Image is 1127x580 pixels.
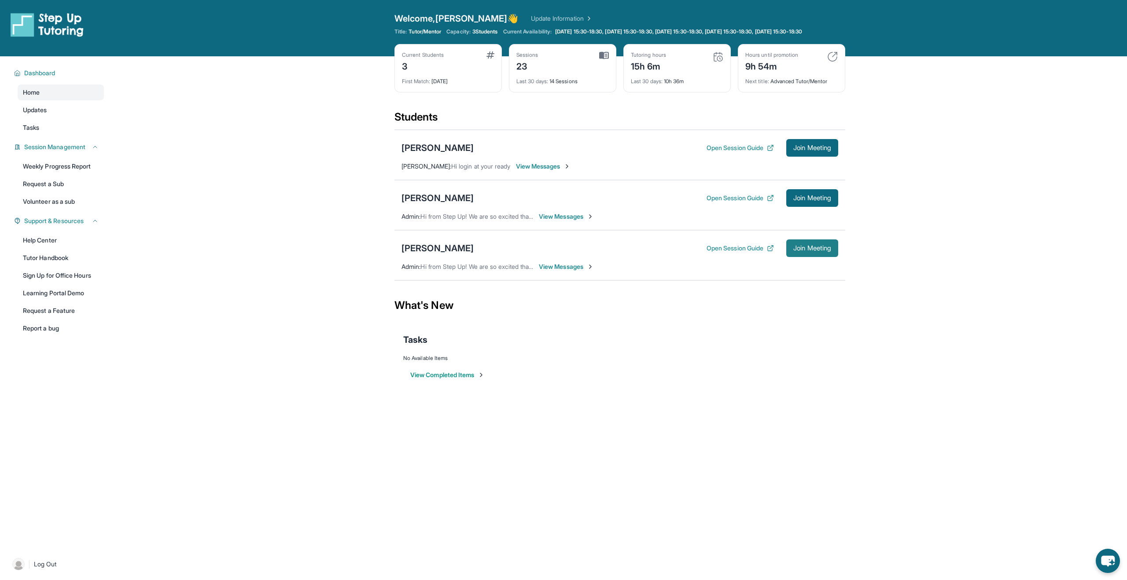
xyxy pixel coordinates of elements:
span: Capacity: [446,28,471,35]
span: Next title : [745,78,769,84]
span: Title: [394,28,407,35]
a: Sign Up for Office Hours [18,268,104,283]
span: Session Management [24,143,85,151]
button: Join Meeting [786,189,838,207]
a: |Log Out [9,554,104,574]
div: 15h 6m [631,59,666,73]
span: Last 30 days : [631,78,663,84]
div: 23 [516,59,538,73]
a: Request a Feature [18,303,104,319]
span: Join Meeting [793,145,831,151]
div: Sessions [516,51,538,59]
img: card [827,51,838,62]
button: Join Meeting [786,239,838,257]
a: Volunteer as a sub [18,194,104,209]
div: 3 [402,59,444,73]
span: Last 30 days : [516,78,548,84]
span: View Messages [539,212,594,221]
img: card [486,51,494,59]
span: Tasks [23,123,39,132]
span: View Messages [539,262,594,271]
span: Updates [23,106,47,114]
div: 9h 54m [745,59,798,73]
div: [PERSON_NAME] [401,142,474,154]
span: | [28,559,30,569]
span: Dashboard [24,69,55,77]
span: First Match : [402,78,430,84]
div: Tutoring hours [631,51,666,59]
span: Hi from Step Up! We are so excited that you are matched with one another. Please use this space t... [420,263,1122,270]
button: chat-button [1096,549,1120,573]
a: Weekly Progress Report [18,158,104,174]
img: card [713,51,723,62]
img: card [599,51,609,59]
span: Welcome, [PERSON_NAME] 👋 [394,12,519,25]
span: Join Meeting [793,246,831,251]
img: Chevron-Right [587,263,594,270]
a: Request a Sub [18,176,104,192]
button: Support & Resources [21,217,99,225]
img: logo [11,12,84,37]
span: 3 Students [472,28,498,35]
div: 14 Sessions [516,73,609,85]
a: Report a bug [18,320,104,336]
a: Home [18,84,104,100]
button: Open Session Guide [707,244,774,253]
span: [DATE] 15:30-18:30, [DATE] 15:30-18:30, [DATE] 15:30-18:30, [DATE] 15:30-18:30, [DATE] 15:30-18:30 [555,28,802,35]
a: [DATE] 15:30-18:30, [DATE] 15:30-18:30, [DATE] 15:30-18:30, [DATE] 15:30-18:30, [DATE] 15:30-18:30 [553,28,804,35]
span: Join Meeting [793,195,831,201]
span: Hi from Step Up! We are so excited that you are matched with one another. Please use this space t... [420,213,1121,220]
div: [DATE] [402,73,494,85]
span: Admin : [401,263,420,270]
button: Join Meeting [786,139,838,157]
span: Home [23,88,40,97]
a: Tutor Handbook [18,250,104,266]
button: Open Session Guide [707,143,774,152]
div: Hours until promotion [745,51,798,59]
span: Log Out [34,560,57,569]
div: No Available Items [403,355,836,362]
img: user-img [12,558,25,570]
img: Chevron Right [584,14,593,23]
span: [PERSON_NAME] : [401,162,451,170]
span: Admin : [401,213,420,220]
span: Current Availability: [503,28,552,35]
div: [PERSON_NAME] [401,192,474,204]
span: View Messages [516,162,571,171]
a: Tasks [18,120,104,136]
img: Chevron-Right [587,213,594,220]
a: Updates [18,102,104,118]
div: Current Students [402,51,444,59]
button: Dashboard [21,69,99,77]
a: Learning Portal Demo [18,285,104,301]
a: Update Information [531,14,593,23]
div: [PERSON_NAME] [401,242,474,254]
div: Students [394,110,845,129]
span: Hi login at your ready [451,162,511,170]
button: Session Management [21,143,99,151]
div: 10h 36m [631,73,723,85]
span: Tasks [403,334,427,346]
div: What's New [394,286,845,325]
img: Chevron-Right [563,163,571,170]
button: Open Session Guide [707,194,774,202]
div: Advanced Tutor/Mentor [745,73,838,85]
a: Help Center [18,232,104,248]
button: View Completed Items [410,371,485,379]
span: Tutor/Mentor [409,28,441,35]
span: Support & Resources [24,217,84,225]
